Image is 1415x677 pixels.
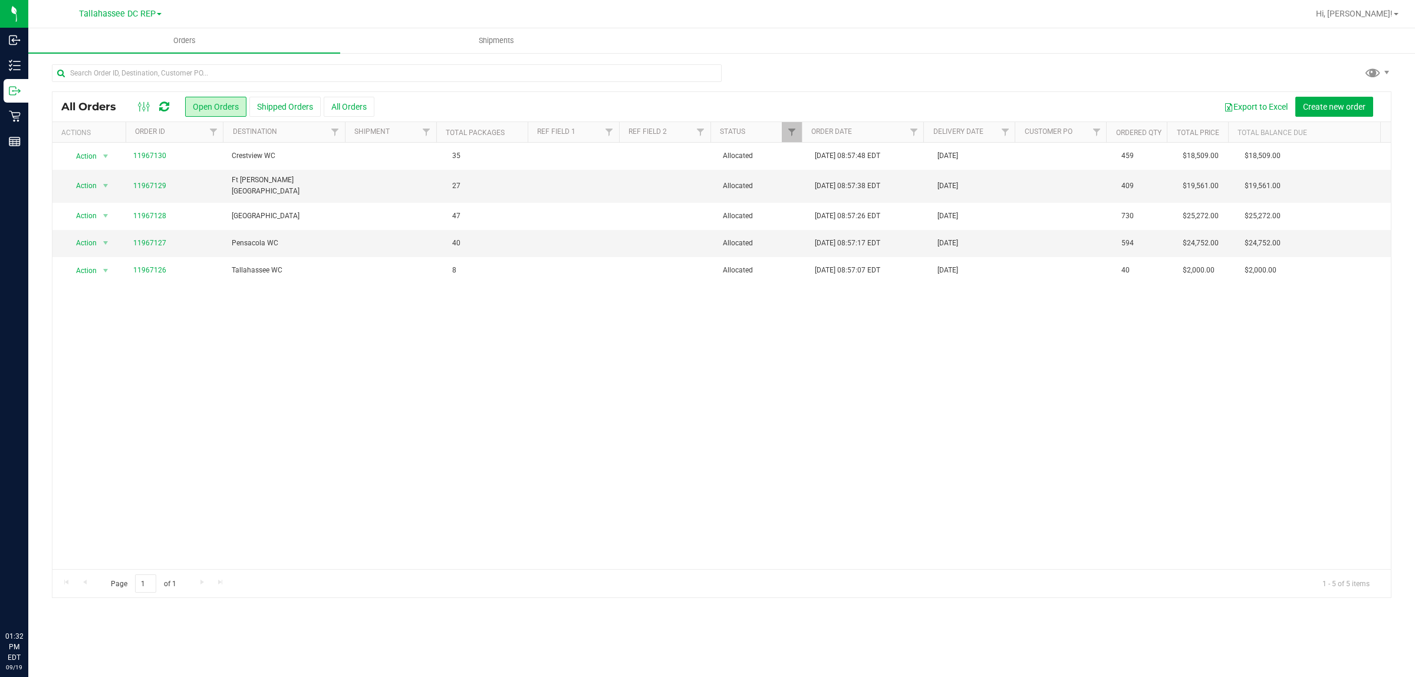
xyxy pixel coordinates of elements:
span: 8 [446,262,462,279]
a: Filter [782,122,801,142]
a: Filter [904,122,923,142]
span: [DATE] 08:57:17 EDT [815,238,880,249]
span: select [98,178,113,194]
span: Create new order [1303,102,1365,111]
a: Shipments [340,28,652,53]
span: $18,509.00 [1183,150,1219,162]
a: Total Price [1177,129,1219,137]
span: Allocated [723,238,801,249]
span: Orders [157,35,212,46]
span: 730 [1121,211,1134,222]
span: $2,000.00 [1245,265,1276,276]
span: 1 - 5 of 5 items [1313,574,1379,592]
span: $25,272.00 [1245,211,1281,222]
inline-svg: Outbound [9,85,21,97]
span: select [98,148,113,165]
span: select [98,262,113,279]
a: Order Date [811,127,852,136]
div: Actions [61,129,121,137]
a: Ordered qty [1116,129,1161,137]
a: Status [720,127,745,136]
span: [DATE] [937,211,958,222]
th: Total Balance Due [1228,122,1380,143]
span: 459 [1121,150,1134,162]
span: Shipments [463,35,530,46]
span: Ft [PERSON_NAME][GEOGRAPHIC_DATA] [232,175,340,197]
span: [DATE] 08:57:07 EDT [815,265,880,276]
span: Crestview WC [232,150,340,162]
span: $24,752.00 [1245,238,1281,249]
a: Filter [203,122,223,142]
span: [DATE] [937,265,958,276]
span: [DATE] 08:57:38 EDT [815,180,880,192]
span: Page of 1 [101,574,186,593]
span: 27 [446,178,466,195]
input: 1 [135,574,156,593]
button: All Orders [324,97,374,117]
a: 11967130 [133,150,166,162]
iframe: Resource center [12,583,47,618]
span: [GEOGRAPHIC_DATA] [232,211,340,222]
span: 47 [446,208,466,225]
a: Destination [233,127,277,136]
a: Filter [1087,122,1106,142]
span: Allocated [723,211,801,222]
span: Tallahassee WC [232,265,340,276]
span: [DATE] 08:57:26 EDT [815,211,880,222]
span: 40 [446,235,466,252]
span: Allocated [723,180,801,192]
a: Filter [417,122,436,142]
p: 09/19 [5,663,23,672]
a: Customer PO [1025,127,1072,136]
span: Pensacola WC [232,238,340,249]
span: Allocated [723,265,801,276]
button: Open Orders [185,97,246,117]
a: Order ID [135,127,165,136]
span: $18,509.00 [1245,150,1281,162]
a: Delivery Date [933,127,983,136]
inline-svg: Inbound [9,34,21,46]
a: Total Packages [446,129,505,137]
a: Filter [691,122,710,142]
span: select [98,208,113,224]
a: 11967129 [133,180,166,192]
a: Ref Field 1 [537,127,575,136]
span: Action [65,178,97,194]
span: $2,000.00 [1183,265,1215,276]
a: 11967128 [133,211,166,222]
a: Filter [600,122,619,142]
a: Filter [325,122,345,142]
inline-svg: Reports [9,136,21,147]
span: $25,272.00 [1183,211,1219,222]
span: select [98,235,113,251]
span: [DATE] [937,180,958,192]
span: [DATE] 08:57:48 EDT [815,150,880,162]
input: Search Order ID, Destination, Customer PO... [52,64,722,82]
button: Create new order [1295,97,1373,117]
span: [DATE] [937,238,958,249]
span: 35 [446,147,466,165]
span: Action [65,208,97,224]
span: All Orders [61,100,128,113]
a: Filter [995,122,1015,142]
a: 11967126 [133,265,166,276]
span: Action [65,262,97,279]
span: $19,561.00 [1183,180,1219,192]
button: Export to Excel [1216,97,1295,117]
span: Action [65,148,97,165]
button: Shipped Orders [249,97,321,117]
span: Action [65,235,97,251]
span: Allocated [723,150,801,162]
span: $24,752.00 [1183,238,1219,249]
inline-svg: Inventory [9,60,21,71]
a: Ref Field 2 [628,127,667,136]
a: Shipment [354,127,390,136]
inline-svg: Retail [9,110,21,122]
span: 594 [1121,238,1134,249]
a: 11967127 [133,238,166,249]
span: $19,561.00 [1245,180,1281,192]
span: 409 [1121,180,1134,192]
span: 40 [1121,265,1130,276]
span: [DATE] [937,150,958,162]
p: 01:32 PM EDT [5,631,23,663]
